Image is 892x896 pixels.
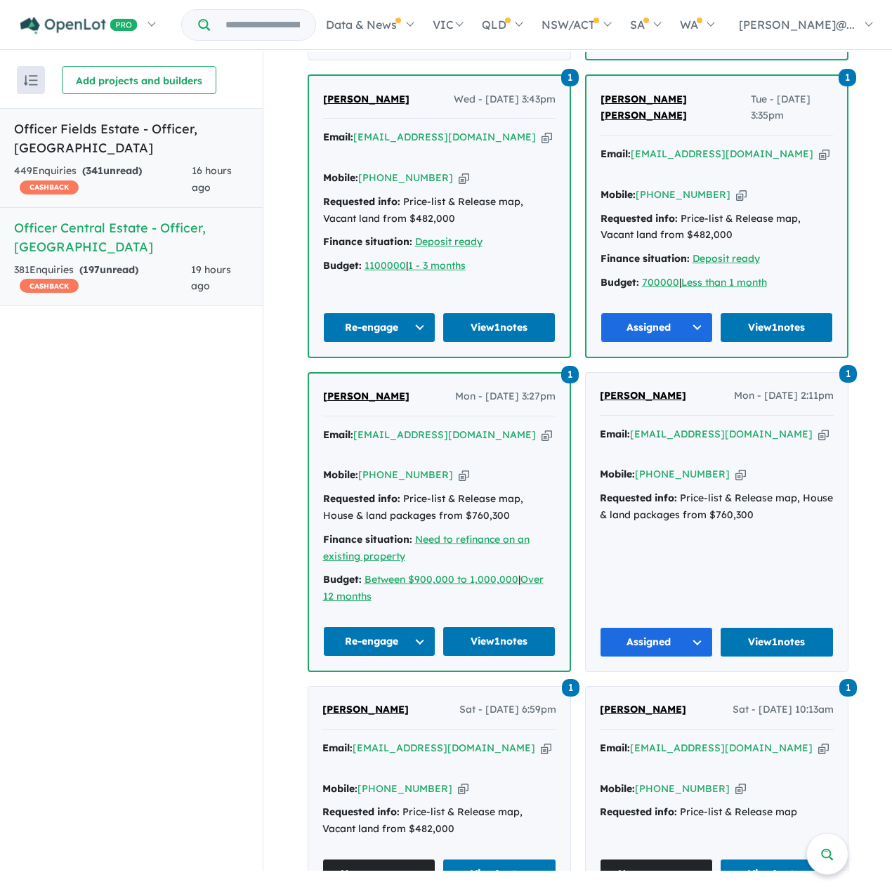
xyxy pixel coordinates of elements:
strong: Requested info: [323,195,400,208]
button: Copy [542,428,552,442]
span: [PERSON_NAME] [323,390,409,402]
span: Tue - [DATE] 3:35pm [751,91,833,125]
strong: Budget: [323,573,362,586]
strong: Requested info: [600,492,677,504]
a: [PHONE_NUMBER] [358,468,453,481]
span: [PERSON_NAME] [323,93,409,105]
a: [PHONE_NUMBER] [636,188,730,201]
span: CASHBACK [20,180,79,195]
a: [PERSON_NAME] [323,388,409,405]
strong: Mobile: [323,171,358,184]
strong: Budget: [601,276,639,289]
a: Between $900,000 to 1,000,000 [365,573,518,586]
strong: Mobile: [600,468,635,480]
button: Copy [541,741,551,756]
a: View1notes [442,626,556,657]
span: 19 hours ago [191,263,231,293]
strong: ( unread) [82,164,142,177]
span: Wed - [DATE] 3:43pm [454,91,556,108]
a: Deposit ready [693,252,760,265]
a: View1notes [720,859,834,889]
button: Copy [735,467,746,482]
button: Copy [459,171,469,185]
span: CASHBACK [20,279,79,293]
strong: Mobile: [322,782,358,795]
strong: Mobile: [600,782,635,795]
button: Copy [735,782,746,796]
button: Copy [818,427,829,442]
strong: Finance situation: [323,533,412,546]
a: [PHONE_NUMBER] [635,468,730,480]
a: View1notes [442,312,556,343]
div: | [601,275,833,291]
button: Add projects and builders [62,66,216,94]
a: 1 [562,678,579,697]
strong: Email: [601,147,631,160]
div: Price-list & Release map, House & land packages from $760,300 [600,490,834,524]
span: 16 hours ago [192,164,232,194]
a: 1 [561,67,579,86]
a: [EMAIL_ADDRESS][DOMAIN_NAME] [353,742,535,754]
a: View1notes [720,312,833,343]
div: | [323,258,556,275]
span: 1 [562,679,579,697]
a: 1 [839,678,857,697]
button: Copy [458,782,468,796]
a: [PERSON_NAME] [322,701,409,718]
a: 1100000 [365,259,406,272]
img: Openlot PRO Logo White [20,17,138,34]
a: Deposit ready [415,235,483,248]
span: 1 [561,366,579,383]
a: [EMAIL_ADDRESS][DOMAIN_NAME] [631,147,813,160]
span: 1 [839,69,856,86]
span: [PERSON_NAME]@... [739,18,855,32]
span: 341 [86,164,103,177]
span: [PERSON_NAME] [600,703,686,716]
strong: Budget: [323,259,362,272]
a: [PHONE_NUMBER] [635,782,730,795]
a: [EMAIL_ADDRESS][DOMAIN_NAME] [630,428,813,440]
span: 1 [561,69,579,86]
a: Need to refinance on an existing property [323,533,530,562]
a: View1notes [442,859,556,889]
button: Copy [542,130,552,145]
strong: Requested info: [322,805,400,818]
a: [PERSON_NAME] [600,701,686,718]
span: Sat - [DATE] 6:59pm [459,701,556,718]
div: 449 Enquir ies [14,163,192,197]
a: Less than 1 month [681,276,767,289]
input: Try estate name, suburb, builder or developer [213,10,313,40]
a: [EMAIL_ADDRESS][DOMAIN_NAME] [353,131,536,143]
a: [PERSON_NAME] [PERSON_NAME] [601,91,751,125]
div: Price-list & Release map, House & land packages from $760,300 [323,491,556,525]
button: Copy [736,187,747,202]
strong: Mobile: [323,468,358,481]
strong: Email: [600,742,630,754]
a: [PHONE_NUMBER] [358,782,452,795]
div: Price-list & Release map, Vacant land from $482,000 [323,194,556,228]
span: Mon - [DATE] 2:11pm [734,388,834,404]
button: Re-engage [323,312,436,343]
div: | [323,572,556,605]
a: 1 [839,67,856,86]
span: 197 [83,263,100,276]
strong: Requested info: [601,212,678,225]
a: [EMAIL_ADDRESS][DOMAIN_NAME] [353,428,536,441]
span: [PERSON_NAME] [322,703,409,716]
strong: Finance situation: [323,235,412,248]
h5: Officer Fields Estate - Officer , [GEOGRAPHIC_DATA] [14,119,249,157]
strong: Email: [600,428,630,440]
button: Copy [459,468,469,482]
div: Price-list & Release map, Vacant land from $482,000 [322,804,556,838]
button: Re-engage [323,626,436,657]
a: [PERSON_NAME] [600,388,686,404]
a: View1notes [720,627,834,657]
a: 1 [839,364,857,383]
span: Sat - [DATE] 10:13am [733,701,834,718]
button: No response [322,859,436,889]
